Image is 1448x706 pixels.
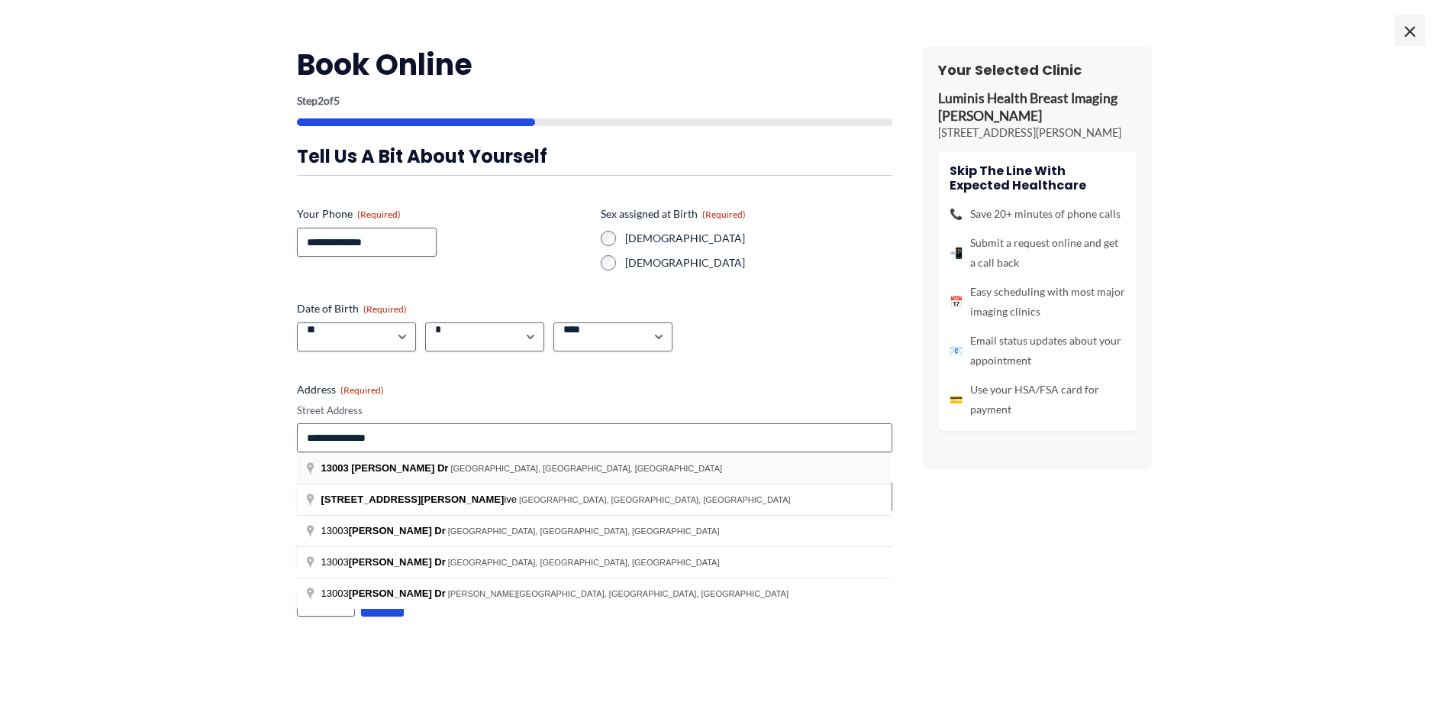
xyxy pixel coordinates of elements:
[950,204,963,224] span: 📞
[950,204,1125,224] li: Save 20+ minutes of phone calls
[363,303,407,315] span: (Required)
[938,125,1137,141] p: [STREET_ADDRESS][PERSON_NAME]
[351,462,448,474] span: [PERSON_NAME] Dr
[334,94,340,107] span: 5
[297,96,892,106] p: Step of
[601,206,746,222] legend: Sex assigned at Birth
[1395,15,1425,46] span: ×
[950,292,963,312] span: 📅
[938,90,1137,125] p: Luminis Health Breast Imaging [PERSON_NAME]
[321,494,505,505] span: [STREET_ADDRESS][PERSON_NAME]
[950,380,1125,419] li: Use your HSA/FSA card for payment
[519,495,791,504] span: [GEOGRAPHIC_DATA], [GEOGRAPHIC_DATA], [GEOGRAPHIC_DATA]
[340,384,384,396] span: (Required)
[297,206,589,222] label: Your Phone
[625,231,892,246] label: [DEMOGRAPHIC_DATA]
[321,494,519,505] span: ive
[297,46,892,83] h2: Book Online
[321,462,349,474] span: 13003
[950,341,963,361] span: 📧
[448,558,720,567] span: [GEOGRAPHIC_DATA], [GEOGRAPHIC_DATA], [GEOGRAPHIC_DATA]
[349,588,446,599] span: [PERSON_NAME] Dr
[950,390,963,410] span: 💳
[321,588,448,599] span: 13003
[950,282,1125,322] li: Easy scheduling with most major imaging clinics
[448,526,720,536] span: [GEOGRAPHIC_DATA], [GEOGRAPHIC_DATA], [GEOGRAPHIC_DATA]
[349,556,446,568] span: [PERSON_NAME] Dr
[349,525,446,536] span: [PERSON_NAME] Dr
[702,209,746,220] span: (Required)
[318,94,324,107] span: 2
[321,556,448,568] span: 13003
[450,464,722,473] span: [GEOGRAPHIC_DATA], [GEOGRAPHIC_DATA], [GEOGRAPHIC_DATA]
[448,589,788,598] span: [PERSON_NAME][GEOGRAPHIC_DATA], [GEOGRAPHIC_DATA], [GEOGRAPHIC_DATA]
[950,233,1125,273] li: Submit a request online and get a call back
[297,382,384,397] legend: Address
[321,525,448,536] span: 13003
[950,331,1125,371] li: Email status updates about your appointment
[297,301,407,316] legend: Date of Birth
[950,164,1125,193] h4: Skip the line with Expected Healthcare
[357,209,401,220] span: (Required)
[950,243,963,263] span: 📲
[625,255,892,270] label: [DEMOGRAPHIC_DATA]
[297,144,892,168] h3: Tell us a bit about yourself
[297,403,892,418] label: Street Address
[938,61,1137,79] h3: Your Selected Clinic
